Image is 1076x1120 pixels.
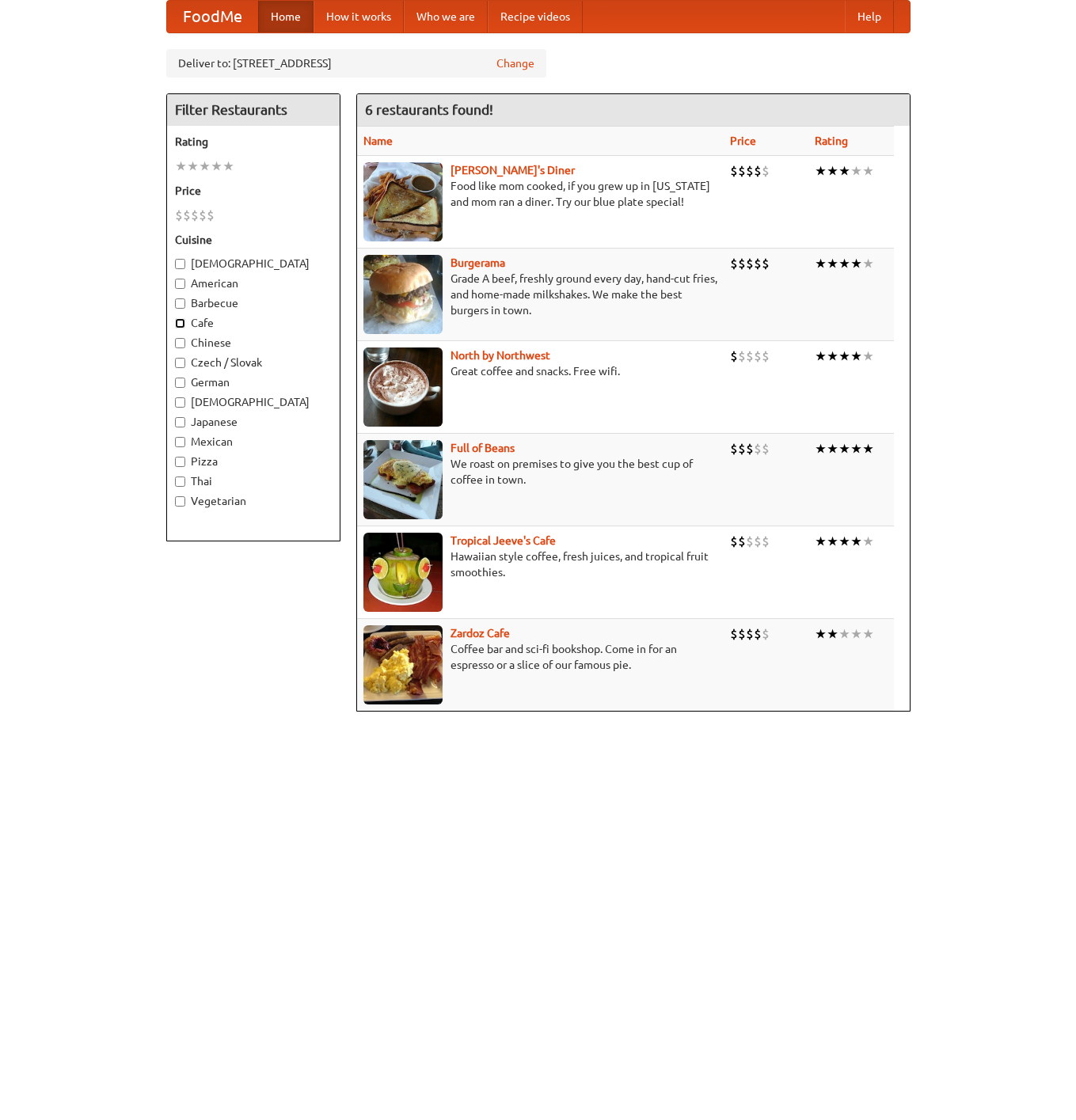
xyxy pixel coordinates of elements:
[827,440,838,457] li: ★
[838,440,850,457] li: ★
[762,162,770,180] li: $
[175,279,185,289] input: American
[827,347,838,365] li: ★
[167,94,340,126] h4: Filter Restaurants
[363,641,717,673] p: Coffee bar and sci-fi bookshop. Come in for an espresso or a slice of our famous pie.
[175,378,185,388] input: German
[222,158,234,175] li: ★
[862,162,874,180] li: ★
[175,298,185,309] input: Barbecue
[762,533,770,550] li: $
[175,496,185,507] input: Vegetarian
[451,627,510,640] a: Zardoz Cafe
[746,440,754,457] li: $
[838,347,850,365] li: ★
[488,1,583,32] a: Recipe videos
[827,533,838,550] li: ★
[175,414,332,430] label: Japanese
[738,533,746,550] li: $
[738,625,746,643] li: $
[175,355,332,370] label: Czech / Slovak
[730,255,738,272] li: $
[451,349,550,362] a: North by Northwest
[862,533,874,550] li: ★
[730,347,738,365] li: $
[730,440,738,457] li: $
[815,625,827,643] li: ★
[314,1,404,32] a: How it works
[862,347,874,365] li: ★
[175,275,332,291] label: American
[862,440,874,457] li: ★
[815,255,827,272] li: ★
[166,49,546,78] div: Deliver to: [STREET_ADDRESS]
[451,256,505,269] b: Burgerama
[175,358,185,368] input: Czech / Slovak
[207,207,215,224] li: $
[363,347,443,427] img: north.jpg
[754,440,762,457] li: $
[175,397,185,408] input: [DEMOGRAPHIC_DATA]
[167,1,258,32] a: FoodMe
[363,255,443,334] img: burgerama.jpg
[738,162,746,180] li: $
[815,347,827,365] li: ★
[762,440,770,457] li: $
[365,102,493,117] ng-pluralize: 6 restaurants found!
[175,476,185,487] input: Thai
[754,162,762,180] li: $
[363,271,717,318] p: Grade A beef, freshly ground every day, hand-cut fries, and home-made milkshakes. We make the bes...
[175,158,187,175] li: ★
[175,256,332,271] label: [DEMOGRAPHIC_DATA]
[175,134,332,150] h5: Rating
[363,533,443,612] img: jeeves.jpg
[838,533,850,550] li: ★
[754,625,762,643] li: $
[363,549,717,580] p: Hawaiian style coffee, fresh juices, and tropical fruit smoothies.
[451,164,575,177] b: [PERSON_NAME]'s Diner
[815,440,827,457] li: ★
[738,440,746,457] li: $
[404,1,488,32] a: Who we are
[175,315,332,331] label: Cafe
[175,335,332,351] label: Chinese
[175,374,332,390] label: German
[363,135,393,147] a: Name
[175,417,185,427] input: Japanese
[175,207,183,224] li: $
[175,473,332,489] label: Thai
[175,259,185,269] input: [DEMOGRAPHIC_DATA]
[363,456,717,488] p: We roast on premises to give you the best cup of coffee in town.
[175,394,332,410] label: [DEMOGRAPHIC_DATA]
[730,625,738,643] li: $
[730,162,738,180] li: $
[850,440,862,457] li: ★
[754,533,762,550] li: $
[175,434,332,450] label: Mexican
[730,135,756,147] a: Price
[175,183,332,199] h5: Price
[363,625,443,704] img: zardoz.jpg
[850,533,862,550] li: ★
[845,1,894,32] a: Help
[746,255,754,272] li: $
[738,255,746,272] li: $
[175,493,332,509] label: Vegetarian
[862,625,874,643] li: ★
[730,533,738,550] li: $
[754,347,762,365] li: $
[363,162,443,241] img: sallys.jpg
[363,440,443,519] img: beans.jpg
[850,347,862,365] li: ★
[258,1,314,32] a: Home
[850,625,862,643] li: ★
[827,255,838,272] li: ★
[175,318,185,328] input: Cafe
[850,255,862,272] li: ★
[838,255,850,272] li: ★
[746,347,754,365] li: $
[496,55,534,71] a: Change
[746,625,754,643] li: $
[363,363,717,379] p: Great coffee and snacks. Free wifi.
